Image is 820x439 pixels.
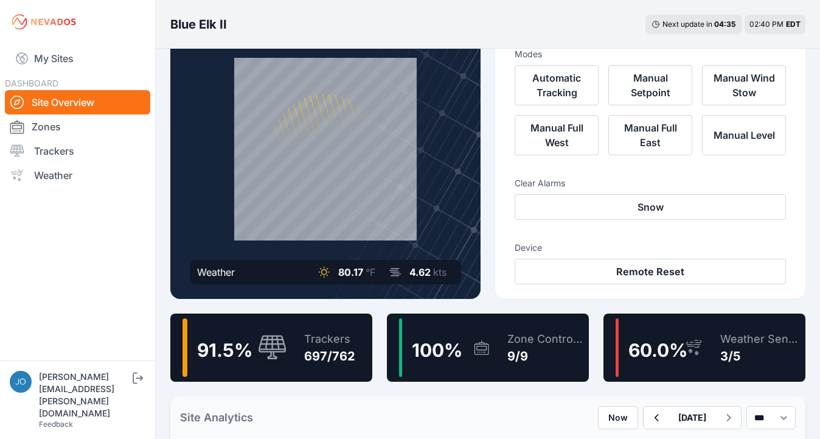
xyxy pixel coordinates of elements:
[515,48,542,60] h3: Modes
[197,265,235,279] div: Weather
[720,348,801,365] div: 3/5
[197,339,252,361] span: 91.5 %
[515,194,786,220] button: Snow
[603,314,805,382] a: 60.0%Weather Sensors3/5
[608,65,692,105] button: Manual Setpoint
[608,115,692,155] button: Manual Full East
[304,331,355,348] div: Trackers
[412,339,462,361] span: 100 %
[5,78,58,88] span: DASHBOARD
[5,90,150,114] a: Site Overview
[5,44,150,73] a: My Sites
[515,177,786,189] h3: Clear Alarms
[39,420,73,429] a: Feedback
[304,348,355,365] div: 697/762
[515,242,786,254] h3: Device
[507,348,584,365] div: 9/9
[714,19,736,29] div: 04 : 35
[39,371,130,420] div: [PERSON_NAME][EMAIL_ADDRESS][PERSON_NAME][DOMAIN_NAME]
[515,259,786,284] button: Remote Reset
[702,65,786,105] button: Manual Wind Stow
[720,331,801,348] div: Weather Sensors
[10,371,32,393] img: joe.mikula@nevados.solar
[170,9,227,40] nav: Breadcrumb
[628,339,687,361] span: 60.0 %
[5,163,150,188] a: Weather
[507,331,584,348] div: Zone Controllers
[338,266,363,278] span: 80.17
[180,409,253,426] h2: Site Analytics
[5,114,150,139] a: Zones
[366,266,375,278] span: °F
[749,19,784,29] span: 02:40 PM
[598,406,638,429] button: Now
[10,12,78,32] img: Nevados
[515,65,599,105] button: Automatic Tracking
[515,115,599,155] button: Manual Full West
[409,266,431,278] span: 4.62
[433,266,446,278] span: kts
[662,19,712,29] span: Next update in
[786,19,801,29] span: EDT
[669,407,716,429] button: [DATE]
[387,314,589,382] a: 100%Zone Controllers9/9
[5,139,150,163] a: Trackers
[702,115,786,155] button: Manual Level
[170,314,372,382] a: 91.5%Trackers697/762
[170,16,227,33] h3: Blue Elk II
